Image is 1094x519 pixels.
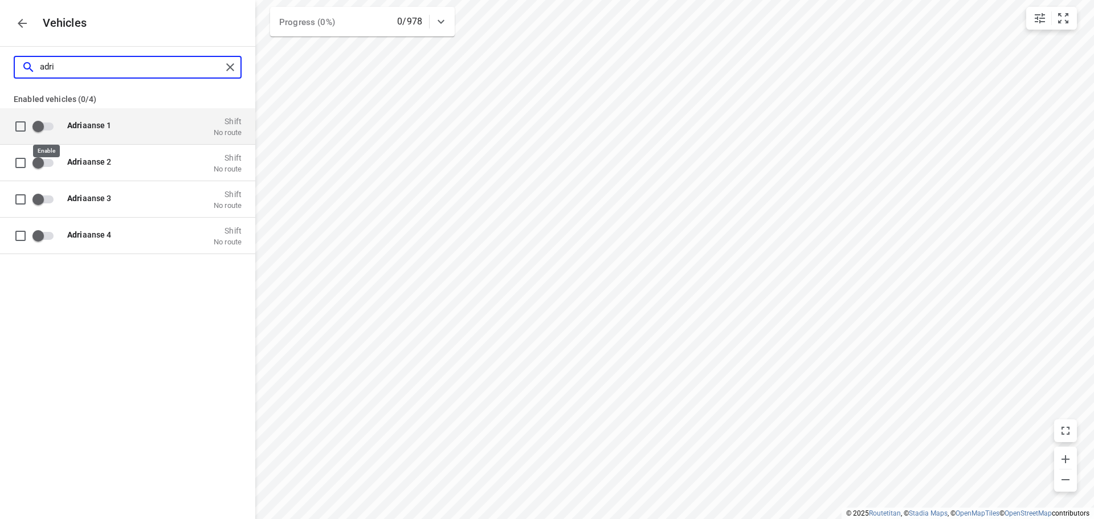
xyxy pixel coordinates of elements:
[846,509,1089,517] li: © 2025 , © , © © contributors
[279,17,335,27] span: Progress (0%)
[1005,509,1052,517] a: OpenStreetMap
[67,120,111,129] span: aanse 1
[67,193,111,202] span: aanse 3
[67,157,83,166] b: Adri
[32,152,60,173] span: Enable
[67,230,111,239] span: aanse 4
[909,509,948,517] a: Stadia Maps
[67,157,111,166] span: aanse 2
[67,230,83,239] b: Adri
[214,201,242,210] p: No route
[214,128,242,137] p: No route
[214,226,242,235] p: Shift
[270,7,455,36] div: Progress (0%)0/978
[40,58,222,76] input: Search vehicles
[214,164,242,173] p: No route
[32,224,60,246] span: Enable
[214,189,242,198] p: Shift
[214,116,242,125] p: Shift
[67,193,83,202] b: Adri
[1026,7,1077,30] div: small contained button group
[956,509,999,517] a: OpenMapTiles
[67,120,83,129] b: Adri
[214,153,242,162] p: Shift
[397,15,422,28] p: 0/978
[214,237,242,246] p: No route
[32,188,60,210] span: Enable
[34,17,87,30] p: Vehicles
[869,509,901,517] a: Routetitan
